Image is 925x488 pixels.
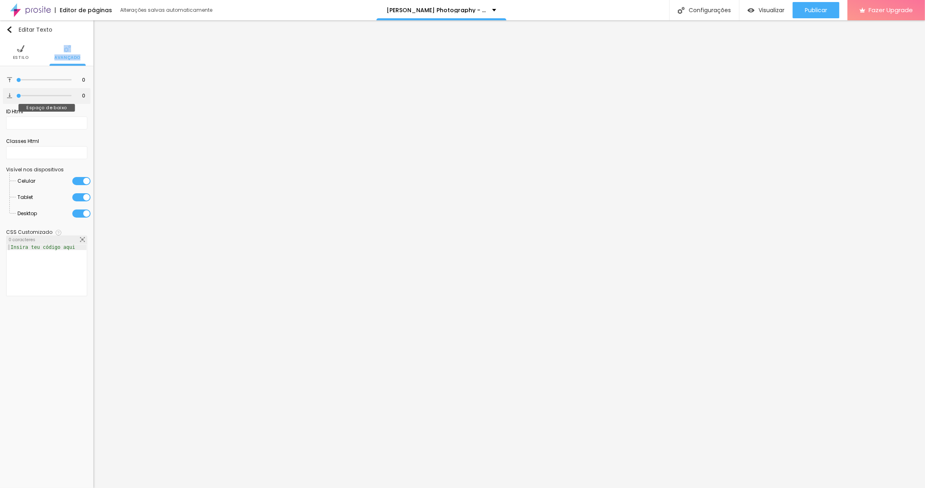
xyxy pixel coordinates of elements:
span: Publicar [805,7,827,13]
button: Publicar [793,2,839,18]
span: Tablet [18,189,33,205]
div: Insira teu código aqui [7,244,79,250]
img: Icone [678,7,685,14]
span: Fazer Upgrade [869,6,913,13]
div: 0 caracteres [6,236,87,244]
span: Desktop [18,205,37,222]
img: Icone [7,93,12,98]
span: Celular [18,173,36,189]
img: Icone [6,26,13,33]
span: Estilo [13,56,29,60]
div: Alterações salvas automaticamente [120,8,214,13]
span: Avançado [54,56,80,60]
button: Visualizar [739,2,793,18]
img: Icone [80,237,85,242]
div: Classes Html [6,138,87,145]
div: ID Html [6,108,87,115]
div: Editor de páginas [55,7,112,13]
span: Visualizar [759,7,785,13]
div: Editar Texto [6,26,52,33]
img: Icone [7,77,12,82]
img: Icone [17,45,24,52]
div: CSS Customizado [6,230,52,235]
p: [PERSON_NAME] Photography - [GEOGRAPHIC_DATA][DATE] [387,7,486,13]
div: Visível nos dispositivos [6,167,87,172]
iframe: Editor [93,20,925,488]
img: Icone [56,230,61,235]
img: view-1.svg [748,7,754,14]
img: Icone [64,45,71,52]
